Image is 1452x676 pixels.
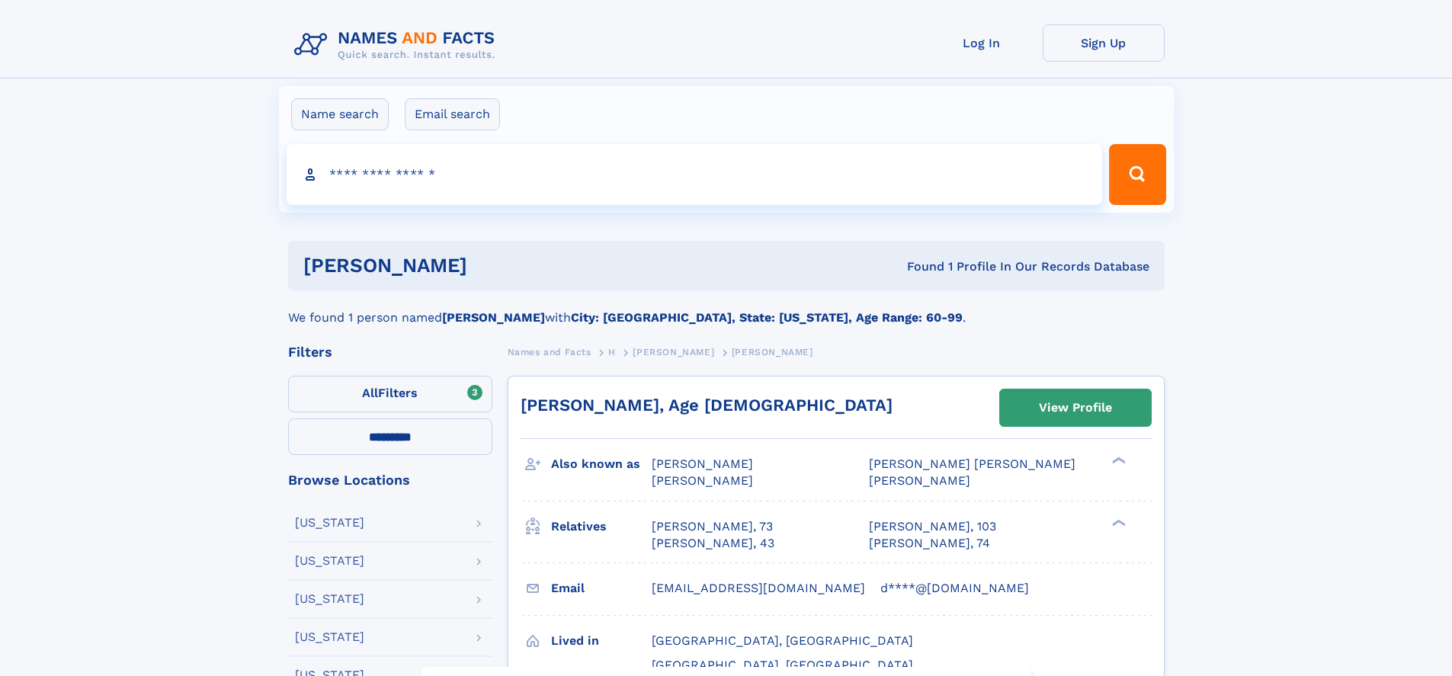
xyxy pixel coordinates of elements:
[295,555,364,567] div: [US_STATE]
[652,457,753,471] span: [PERSON_NAME]
[869,535,990,552] a: [PERSON_NAME], 74
[652,658,913,672] span: [GEOGRAPHIC_DATA], [GEOGRAPHIC_DATA]
[869,518,996,535] a: [PERSON_NAME], 103
[295,593,364,605] div: [US_STATE]
[1043,24,1165,62] a: Sign Up
[362,386,378,400] span: All
[288,376,492,412] label: Filters
[288,345,492,359] div: Filters
[869,457,1075,471] span: [PERSON_NAME] [PERSON_NAME]
[551,451,652,477] h3: Also known as
[288,24,508,66] img: Logo Names and Facts
[652,518,773,535] a: [PERSON_NAME], 73
[608,342,616,361] a: H
[508,342,591,361] a: Names and Facts
[551,628,652,654] h3: Lived in
[633,342,714,361] a: [PERSON_NAME]
[571,310,963,325] b: City: [GEOGRAPHIC_DATA], State: [US_STATE], Age Range: 60-99
[291,98,389,130] label: Name search
[652,633,913,648] span: [GEOGRAPHIC_DATA], [GEOGRAPHIC_DATA]
[303,256,688,275] h1: [PERSON_NAME]
[1108,456,1127,466] div: ❯
[921,24,1043,62] a: Log In
[1000,389,1151,426] a: View Profile
[652,535,774,552] a: [PERSON_NAME], 43
[652,581,865,595] span: [EMAIL_ADDRESS][DOMAIN_NAME]
[295,631,364,643] div: [US_STATE]
[869,473,970,488] span: [PERSON_NAME]
[633,347,714,357] span: [PERSON_NAME]
[288,473,492,487] div: Browse Locations
[1108,517,1127,527] div: ❯
[608,347,616,357] span: H
[652,473,753,488] span: [PERSON_NAME]
[288,290,1165,327] div: We found 1 person named with .
[1039,390,1112,425] div: View Profile
[732,347,813,357] span: [PERSON_NAME]
[1109,144,1165,205] button: Search Button
[551,575,652,601] h3: Email
[405,98,500,130] label: Email search
[687,258,1149,275] div: Found 1 Profile In Our Records Database
[287,144,1103,205] input: search input
[442,310,545,325] b: [PERSON_NAME]
[551,514,652,540] h3: Relatives
[521,396,893,415] a: [PERSON_NAME], Age [DEMOGRAPHIC_DATA]
[295,517,364,529] div: [US_STATE]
